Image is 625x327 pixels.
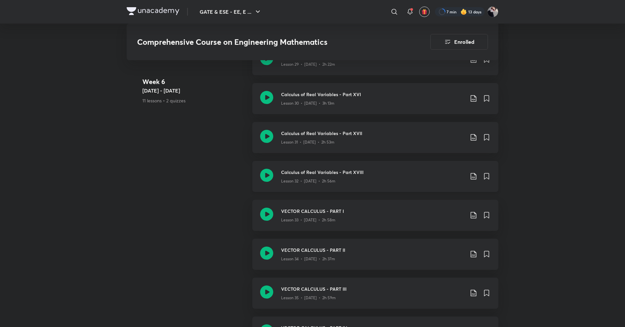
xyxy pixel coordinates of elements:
[281,256,335,262] p: Lesson 34 • [DATE] • 2h 37m
[127,7,179,17] a: Company Logo
[487,6,498,17] img: Ashutosh Tripathi
[281,217,335,223] p: Lesson 33 • [DATE] • 2h 58m
[281,247,464,253] h3: VECTOR CALCULUS - PART II
[281,285,464,292] h3: VECTOR CALCULUS - PART III
[137,37,393,47] h3: Comprehensive Course on Engineering Mathematics
[252,83,498,122] a: Calculus of Real Variables - Part XVILesson 30 • [DATE] • 3h 13m
[142,87,247,95] h5: [DATE] - [DATE]
[281,169,464,176] h3: Calculus of Real Variables - Part XVIII
[430,34,488,50] button: Enrolled
[281,100,334,106] p: Lesson 30 • [DATE] • 3h 13m
[142,97,247,104] p: 11 lessons • 2 quizzes
[419,7,430,17] button: avatar
[252,161,498,200] a: Calculus of Real Variables - Part XVIIILesson 32 • [DATE] • 2h 56m
[421,9,427,15] img: avatar
[252,278,498,317] a: VECTOR CALCULUS - PART IIILesson 35 • [DATE] • 2h 59m
[252,44,498,83] a: Calculus of Real Variables - Part XVLesson 29 • [DATE] • 2h 22m
[281,130,464,137] h3: Calculus of Real Variables - Part XVII
[460,9,467,15] img: streak
[281,208,464,215] h3: VECTOR CALCULUS - PART I
[281,178,335,184] p: Lesson 32 • [DATE] • 2h 56m
[196,5,266,18] button: GATE & ESE - EE, E ...
[252,239,498,278] a: VECTOR CALCULUS - PART IILesson 34 • [DATE] • 2h 37m
[281,91,464,98] h3: Calculus of Real Variables - Part XVI
[252,200,498,239] a: VECTOR CALCULUS - PART ILesson 33 • [DATE] • 2h 58m
[281,139,334,145] p: Lesson 31 • [DATE] • 2h 53m
[142,77,247,87] h4: Week 6
[252,122,498,161] a: Calculus of Real Variables - Part XVIILesson 31 • [DATE] • 2h 53m
[281,61,335,67] p: Lesson 29 • [DATE] • 2h 22m
[127,7,179,15] img: Company Logo
[281,295,336,301] p: Lesson 35 • [DATE] • 2h 59m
